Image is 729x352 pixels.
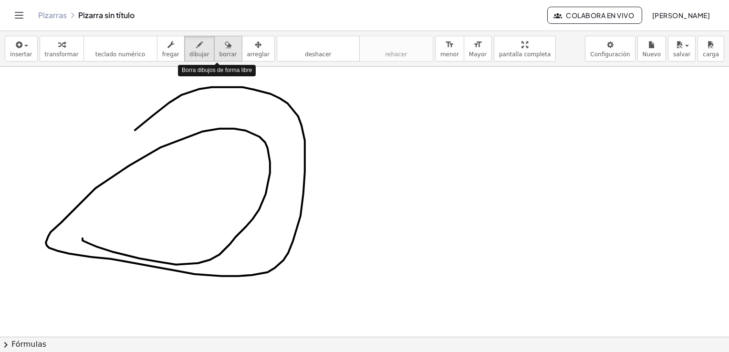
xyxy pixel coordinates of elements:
[547,7,642,24] button: Colabora en vivo
[698,36,724,62] button: carga
[445,39,454,51] i: format_size
[673,51,690,58] span: salvar
[40,36,84,62] button: transformar
[83,36,157,62] button: tecladoteclado numérico
[242,36,275,62] button: arreglar
[10,51,32,58] span: insertar
[499,51,551,58] span: pantalla completa
[247,51,270,58] span: arreglar
[5,36,38,62] button: insertar
[440,51,459,58] span: menor
[652,11,710,20] font: [PERSON_NAME]
[494,36,556,62] button: pantalla completa
[469,51,487,58] span: Mayor
[364,39,428,51] i: rehacer
[38,10,67,20] a: Pizarras
[189,51,209,58] span: dibujar
[637,36,666,62] button: Nuevo
[703,51,719,58] span: carga
[219,51,237,58] span: borrar
[668,36,696,62] button: salvar
[464,36,492,62] button: format_sizeMayor
[566,11,634,20] font: Colabora en vivo
[157,36,185,62] button: fregar
[11,339,46,350] font: Fórmulas
[643,51,661,58] span: Nuevo
[359,36,433,62] button: rehacerrehacer
[473,39,482,51] i: format_size
[585,36,635,62] button: Configuración
[178,65,256,76] div: Borra dibujos de forma libre
[277,36,360,62] button: deshacerdeshacer
[644,7,718,24] button: [PERSON_NAME]
[435,36,464,62] button: format_sizemenor
[184,36,215,62] button: dibujar
[89,39,152,51] i: teclado
[214,36,242,62] button: borrar
[385,51,407,58] span: rehacer
[45,51,79,58] span: transformar
[95,51,146,58] span: teclado numérico
[305,51,331,58] span: deshacer
[590,51,630,58] span: Configuración
[282,39,354,51] i: deshacer
[11,8,27,23] button: Alternar navegación
[162,51,179,58] span: fregar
